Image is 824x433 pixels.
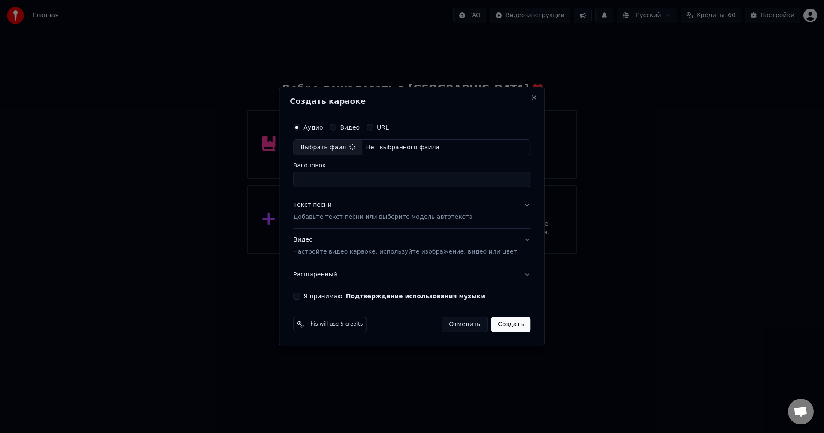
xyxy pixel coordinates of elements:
button: Текст песниДобавьте текст песни или выберите модель автотекста [293,194,530,229]
button: ВидеоНастройте видео караоке: используйте изображение, видео или цвет [293,229,530,263]
label: Аудио [303,124,323,130]
button: Создать [491,317,530,332]
div: Видео [293,236,517,257]
span: This will use 5 credits [307,321,363,328]
h2: Создать караоке [290,97,534,105]
div: Текст песни [293,201,332,210]
label: Заголовок [293,163,530,169]
div: Выбрать файл [294,140,362,155]
p: Добавьте текст песни или выберите модель автотекста [293,213,473,222]
p: Настройте видео караоке: используйте изображение, видео или цвет [293,248,517,256]
button: Я принимаю [346,293,485,299]
label: URL [377,124,389,130]
div: Нет выбранного файла [362,143,443,152]
button: Расширенный [293,263,530,286]
button: Отменить [442,317,488,332]
label: Видео [340,124,360,130]
label: Я принимаю [303,293,485,299]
